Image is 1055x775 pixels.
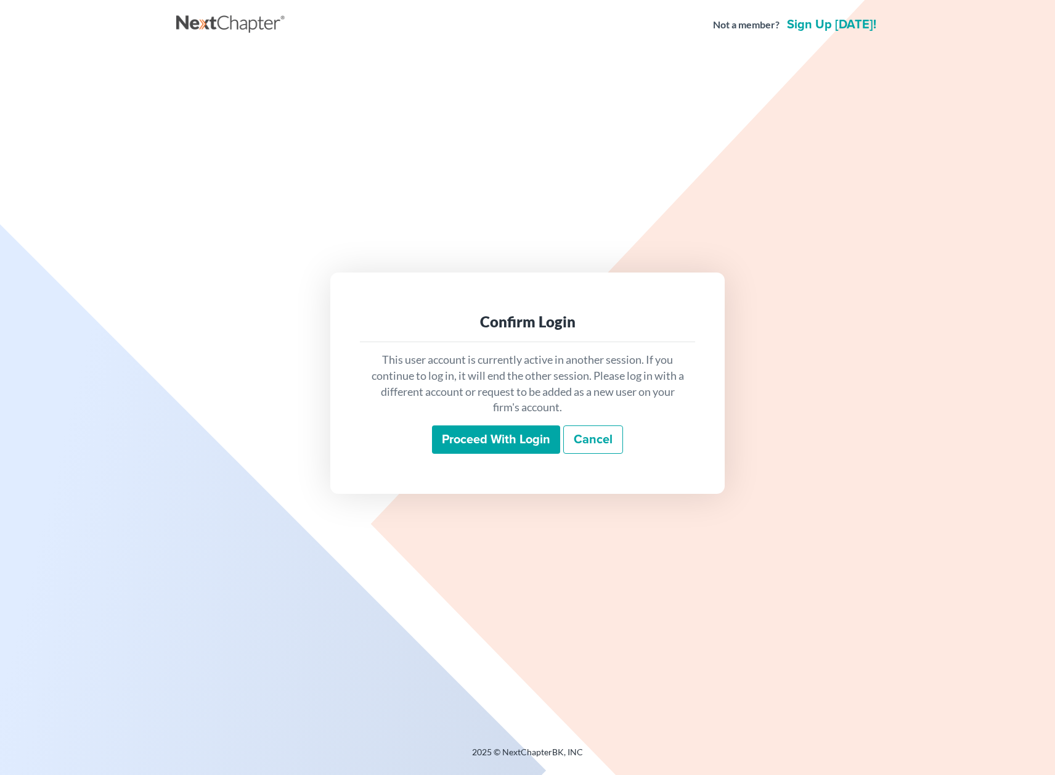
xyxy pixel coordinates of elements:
div: 2025 © NextChapterBK, INC [176,746,879,768]
div: Confirm Login [370,312,685,332]
p: This user account is currently active in another session. If you continue to log in, it will end ... [370,352,685,416]
strong: Not a member? [713,18,780,32]
input: Proceed with login [432,425,560,454]
a: Cancel [563,425,623,454]
a: Sign up [DATE]! [784,18,879,31]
